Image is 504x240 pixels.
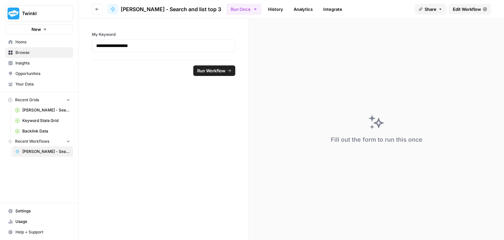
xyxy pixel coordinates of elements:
span: New [31,26,41,33]
span: Edit Workflow [453,6,481,12]
span: Home [15,39,70,45]
span: Help + Support [15,229,70,235]
a: [PERSON_NAME] - Search and list top 3 [12,146,73,157]
a: Integrate [319,4,346,14]
a: Settings [5,206,73,216]
a: [PERSON_NAME] - Search and list top 3 [108,4,221,14]
a: Browse [5,47,73,58]
span: [PERSON_NAME] - Search and list top 3 Grid [22,107,70,113]
label: My Keyword [92,32,235,37]
span: Your Data [15,81,70,87]
button: Run Workflow [193,65,235,76]
span: Keyword Stats Grid [22,118,70,124]
img: Twinkl Logo [8,8,19,19]
span: Browse [15,50,70,56]
span: Twinkl [22,10,62,17]
span: [PERSON_NAME] - Search and list top 3 [22,149,70,155]
a: Keyword Stats Grid [12,115,73,126]
button: Workspace: Twinkl [5,5,73,22]
button: Recent Grids [5,95,73,105]
button: Share [415,4,446,14]
a: [PERSON_NAME] - Search and list top 3 Grid [12,105,73,115]
span: Usage [15,219,70,225]
button: Run Once [226,4,262,15]
button: Help + Support [5,227,73,237]
button: Recent Workflows [5,136,73,146]
a: Your Data [5,79,73,89]
a: Insights [5,58,73,68]
a: Backlink Data [12,126,73,136]
span: Settings [15,208,70,214]
a: Opportunities [5,68,73,79]
span: Insights [15,60,70,66]
a: Analytics [290,4,317,14]
span: Backlink Data [22,128,70,134]
a: Usage [5,216,73,227]
span: Opportunities [15,71,70,77]
div: Fill out the form to run this once [331,135,422,144]
a: Edit Workflow [449,4,491,14]
span: Recent Grids [15,97,39,103]
span: Share [425,6,436,12]
span: Run Workflow [197,67,225,74]
span: Recent Workflows [15,138,49,144]
button: New [5,24,73,34]
span: [PERSON_NAME] - Search and list top 3 [121,5,221,13]
a: History [264,4,287,14]
a: Home [5,37,73,47]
